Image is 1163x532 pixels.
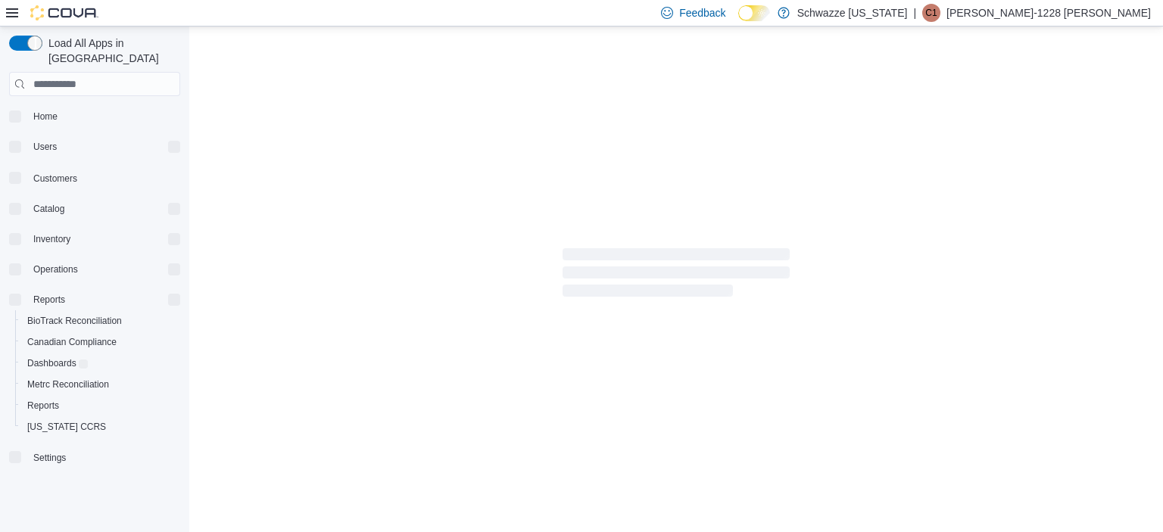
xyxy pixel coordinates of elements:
[797,4,908,22] p: Schwazze [US_STATE]
[27,230,76,248] button: Inventory
[3,105,186,127] button: Home
[15,310,186,331] button: BioTrack Reconciliation
[738,5,770,21] input: Dark Mode
[27,138,63,156] button: Users
[679,5,725,20] span: Feedback
[27,315,122,327] span: BioTrack Reconciliation
[21,354,180,372] span: Dashboards
[27,291,180,309] span: Reports
[27,230,180,248] span: Inventory
[21,375,115,394] a: Metrc Reconciliation
[3,229,186,250] button: Inventory
[33,141,57,153] span: Users
[27,448,180,467] span: Settings
[21,375,180,394] span: Metrc Reconciliation
[3,136,186,157] button: Users
[27,260,180,278] span: Operations
[738,21,739,22] span: Dark Mode
[15,395,186,416] button: Reports
[33,203,64,215] span: Catalog
[3,446,186,468] button: Settings
[27,378,109,390] span: Metrc Reconciliation
[33,263,78,275] span: Operations
[33,173,77,185] span: Customers
[27,200,180,218] span: Catalog
[15,374,186,395] button: Metrc Reconciliation
[27,138,180,156] span: Users
[27,200,70,218] button: Catalog
[21,354,94,372] a: Dashboards
[27,400,59,412] span: Reports
[21,333,180,351] span: Canadian Compliance
[27,449,72,467] a: Settings
[3,198,186,219] button: Catalog
[21,312,128,330] a: BioTrack Reconciliation
[3,289,186,310] button: Reports
[27,107,64,126] a: Home
[30,5,98,20] img: Cova
[913,4,916,22] p: |
[33,294,65,306] span: Reports
[21,312,180,330] span: BioTrack Reconciliation
[21,397,65,415] a: Reports
[21,418,112,436] a: [US_STATE] CCRS
[15,353,186,374] a: Dashboards
[42,36,180,66] span: Load All Apps in [GEOGRAPHIC_DATA]
[33,452,66,464] span: Settings
[925,4,937,22] span: C1
[563,251,790,300] span: Loading
[922,4,940,22] div: Carlos-1228 Flores
[21,333,123,351] a: Canadian Compliance
[21,397,180,415] span: Reports
[33,233,70,245] span: Inventory
[21,418,180,436] span: Washington CCRS
[3,259,186,280] button: Operations
[27,107,180,126] span: Home
[15,416,186,437] button: [US_STATE] CCRS
[27,168,180,187] span: Customers
[15,331,186,353] button: Canadian Compliance
[27,170,83,188] a: Customers
[27,357,88,369] span: Dashboards
[27,260,84,278] button: Operations
[33,110,58,123] span: Home
[27,291,71,309] button: Reports
[9,99,180,508] nav: Complex example
[3,166,186,188] button: Customers
[27,421,106,433] span: [US_STATE] CCRS
[946,4,1151,22] p: [PERSON_NAME]-1228 [PERSON_NAME]
[27,336,117,348] span: Canadian Compliance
